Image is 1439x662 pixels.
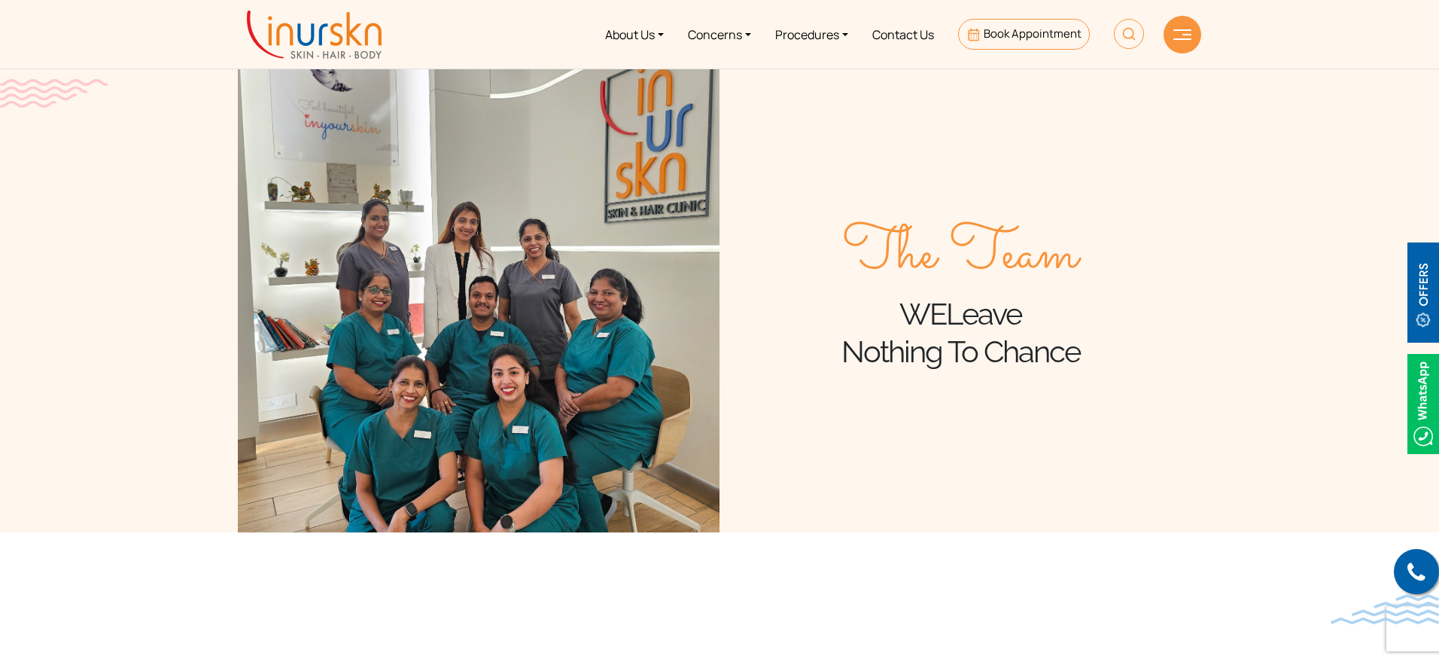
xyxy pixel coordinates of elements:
[676,6,763,63] a: Concerns
[238,60,719,532] img: about-the-team-img
[1407,394,1439,410] a: Whatsappicon
[719,295,1201,333] div: WE Leave
[593,6,676,63] a: About Us
[1331,594,1439,624] img: bluewave
[247,11,382,59] img: inurskn-logo
[1173,29,1191,40] img: hamLine.svg
[1407,354,1439,454] img: Whatsappicon
[719,333,1201,371] div: Nothing To Chance
[763,6,860,63] a: Procedures
[1407,243,1439,343] img: offerBt
[860,6,946,63] a: Contact Us
[958,19,1090,50] a: Book Appointment
[984,26,1082,41] span: Book Appointment
[843,221,1078,289] span: The Team
[1114,19,1144,49] img: HeaderSearch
